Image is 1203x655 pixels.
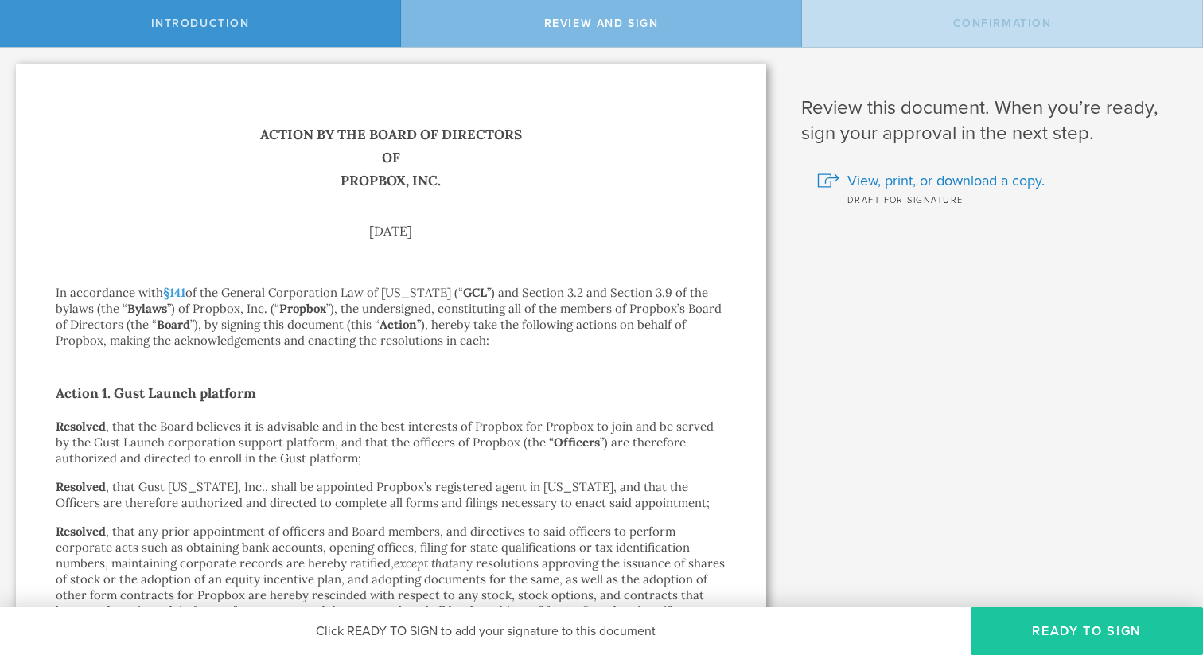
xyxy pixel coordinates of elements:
strong: Propbox [279,301,326,316]
div: [DATE] [56,224,726,237]
strong: Resolved [56,479,106,494]
p: , that the Board believes it is advisable and in the best interests of Propbox for Propbox to joi... [56,419,726,466]
strong: GCL [463,285,487,300]
button: Ready to Sign [971,607,1203,655]
strong: Resolved [56,419,106,434]
a: §141 [163,285,185,300]
span: Confirmation [953,17,1052,30]
strong: Bylaws [127,301,167,316]
div: Draft for signature [817,191,1179,207]
span: Review And Sign [544,17,659,30]
p: , that Gust [US_STATE], Inc., shall be appointed Propbox’s registered agent in [US_STATE], and th... [56,479,726,511]
strong: Resolved [56,524,106,539]
strong: Board [157,317,190,332]
h1: Action by the Board of Directors of Propbox, Inc. [56,123,726,193]
em: except that [394,556,453,571]
h2: Action 1. Gust Launch platform [56,380,726,406]
span: View, print, or download a copy. [847,170,1045,191]
h1: Review this document. When you’re ready, sign your approval in the next step. [801,96,1179,146]
span: Introduction [151,17,250,30]
strong: Officers [554,435,600,450]
p: In accordance with of the General Corporation Law of [US_STATE] (“ ”) and Section 3.2 and Section... [56,285,726,349]
strong: Action [380,317,417,332]
p: , that any prior appointment of officers and Board members, and directives to said officers to pe... [56,524,726,635]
